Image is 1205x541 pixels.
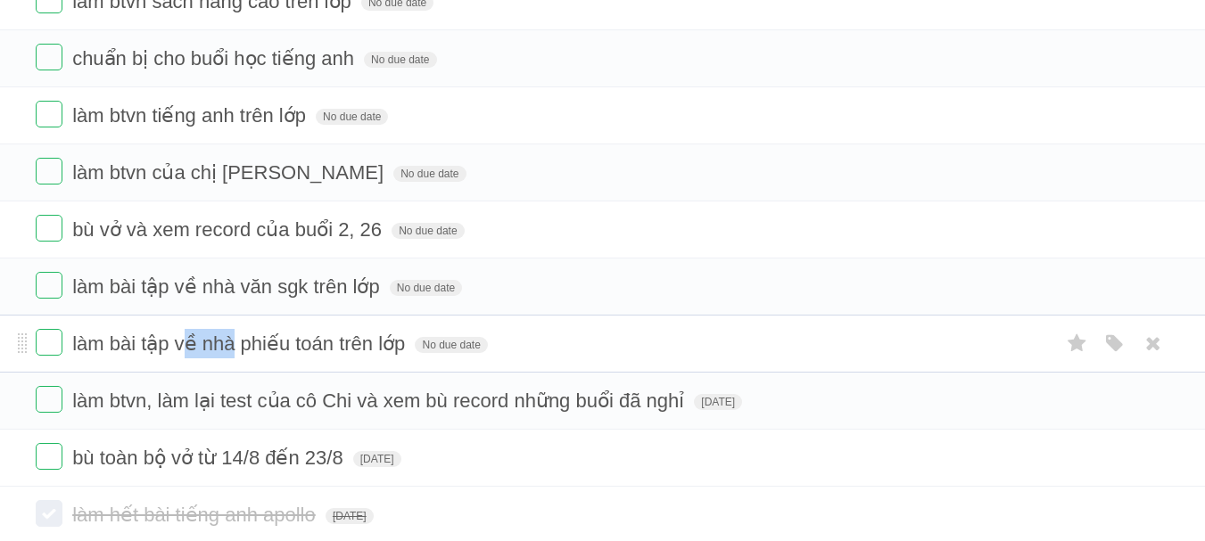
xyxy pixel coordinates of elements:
span: [DATE] [694,394,742,410]
span: No due date [393,166,466,182]
span: làm btvn tiếng anh trên lớp [72,104,310,127]
label: Done [36,215,62,242]
label: Done [36,101,62,127]
span: chuẩn bị cho buổi học tiếng anh [72,47,359,70]
span: làm btvn của chị [PERSON_NAME] [72,161,388,184]
label: Done [36,329,62,356]
span: bù toàn bộ vở từ 14/8 đến 23/8 [72,447,348,469]
label: Done [36,386,62,413]
label: Done [36,158,62,184]
label: Star task [1061,329,1094,358]
label: Done [36,44,62,70]
span: [DATE] [353,451,401,467]
span: No due date [390,280,462,296]
label: Done [36,443,62,470]
span: No due date [392,223,464,239]
span: làm btvn, làm lại test của cô Chi và xem bù record những buổi đã nghỉ [72,389,689,412]
span: No due date [364,52,436,68]
span: bù vở và xem record của buổi 2, 26 [72,218,386,241]
span: No due date [415,337,487,353]
span: làm bài tập về nhà văn sgk trên lớp [72,275,384,298]
span: làm hết bài tiếng anh apollo [72,504,320,526]
span: No due date [316,109,388,125]
span: làm bài tập về nhà phiếu toán trên lớp [72,332,409,355]
label: Done [36,500,62,527]
label: Done [36,272,62,299]
span: [DATE] [326,508,374,524]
